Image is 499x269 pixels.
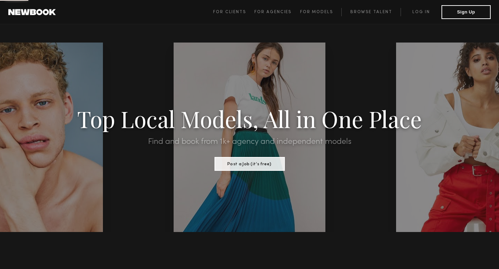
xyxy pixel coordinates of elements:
[215,157,285,171] button: Post a Job (it’s free)
[213,10,246,14] span: For Clients
[341,8,401,16] a: Browse Talent
[254,10,291,14] span: For Agencies
[300,10,333,14] span: For Models
[441,5,491,19] button: Sign Up
[37,108,462,129] h1: Top Local Models, All in One Place
[215,159,285,167] a: Post a Job (it’s free)
[401,8,441,16] a: Log in
[213,8,254,16] a: For Clients
[37,138,462,146] h2: Find and book from 1k+ agency and independent models
[254,8,300,16] a: For Agencies
[300,8,342,16] a: For Models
